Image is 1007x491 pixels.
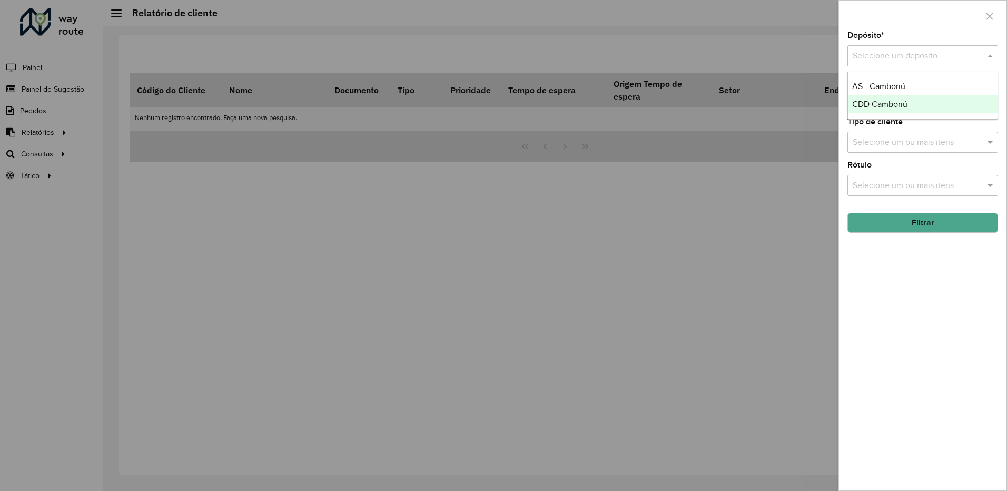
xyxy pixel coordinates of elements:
label: Tipo de cliente [847,115,903,128]
span: AS - Camboriú [852,82,905,91]
label: Depósito [847,29,884,42]
span: CDD Camboriú [852,100,907,109]
ng-dropdown-panel: Options list [847,72,998,120]
button: Filtrar [847,213,998,233]
label: Rótulo [847,159,872,171]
